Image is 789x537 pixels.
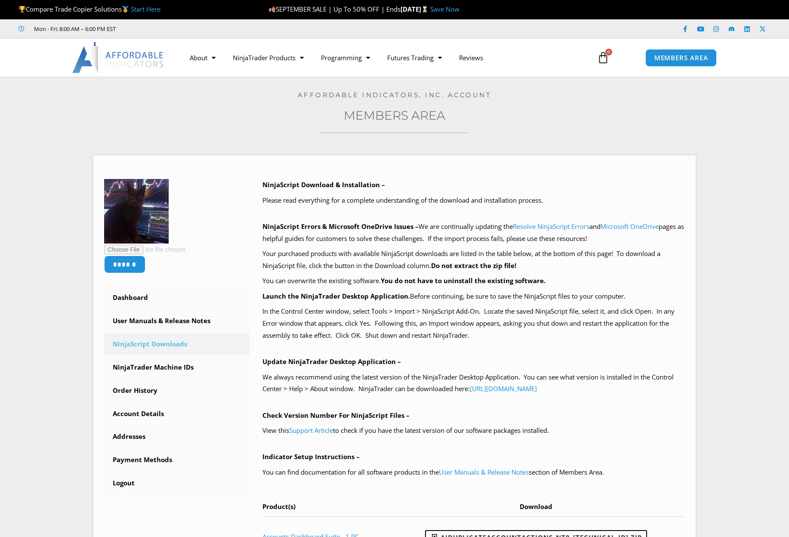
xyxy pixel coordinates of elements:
[19,6,25,12] img: 🏆
[262,290,685,302] p: Before continuing, be sure to save the NinjaScript files to your computer.
[181,48,587,68] nav: Menu
[262,306,685,342] p: In the Control Center window, select Tools > Import > NinjaScript Add-On. Locate the saved NinjaS...
[470,384,537,393] a: [URL][DOMAIN_NAME]
[268,5,401,13] span: SEPTEMBER SALE | Up To 50% OFF | Ends
[262,248,685,272] p: Your purchased products with available NinjaScript downloads are listed in the table below, at th...
[513,222,589,231] a: Resolve NinjaScript Errors
[422,6,428,12] img: ⌛
[262,194,685,207] p: Please read everything for a complete understanding of the download and installation process.
[312,48,379,68] a: Programming
[262,222,419,231] b: NinjaScript Errors & Microsoft OneDrive Issues –
[262,466,685,478] p: You can find documentation for all software products in the section of Members Area.
[450,48,492,68] a: Reviews
[379,48,450,68] a: Futures Trading
[645,49,717,67] a: MEMBERS AREA
[262,452,360,461] b: Indicator Setup Instructions –
[262,357,401,366] b: Update NinjaTrader Desktop Application –
[122,6,129,12] img: 🥇
[104,356,250,379] a: NinjaTrader Machine IDs
[128,25,257,33] iframe: Customer reviews powered by Trustpilot
[439,468,529,476] a: User Manuals & Release Notes
[381,276,546,285] b: You do not have to uninstall the existing software.
[104,287,250,494] nav: Account pages
[269,6,275,12] img: 🍂
[104,310,250,332] a: User Manuals & Release Notes
[104,403,250,425] a: Account Details
[32,24,116,34] span: Mon - Fri: 8:00 AM – 6:00 PM EST
[601,222,659,231] a: Microsoft OneDrive
[605,49,612,56] span: 0
[181,48,224,68] a: About
[520,502,552,511] span: Download
[344,108,445,123] a: Members Area
[262,425,685,437] p: View this to check if you have the latest version of our software packages installed.
[289,426,333,435] a: Support Article
[262,275,685,287] p: You can overwrite the existing software.
[262,371,685,395] p: We always recommend using the latest version of the NinjaTrader Desktop Application. You can see ...
[104,380,250,402] a: Order History
[262,180,385,189] b: NinjaScript Download & Installation –
[430,5,459,13] a: Save Now
[104,472,250,494] a: Logout
[262,502,296,511] span: Product(s)
[104,426,250,448] a: Addresses
[401,5,430,13] strong: [DATE]
[431,261,516,270] b: Do not extract the zip file!
[104,333,250,355] a: NinjaScript Downloads
[262,411,410,420] b: Check Version Number For NinjaScript Files –
[298,91,492,99] a: Affordable Indicators, Inc. Account
[131,5,160,13] a: Start Here
[18,5,160,13] span: Compare Trade Copier Solutions
[584,45,622,70] a: 0
[224,48,312,68] a: NinjaTrader Products
[654,55,708,61] span: MEMBERS AREA
[104,287,250,309] a: Dashboard
[72,42,165,73] img: LogoAI | Affordable Indicators – NinjaTrader
[262,221,685,245] p: We are continually updating the and pages as helpful guides for customers to solve these challeng...
[104,179,169,244] img: 781ff49b594d302f6800df719c21d05bfa54928f02ec0c73c46144b3c7a843c4
[104,449,250,471] a: Payment Methods
[262,292,410,300] b: Launch the NinjaTrader Desktop Application.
